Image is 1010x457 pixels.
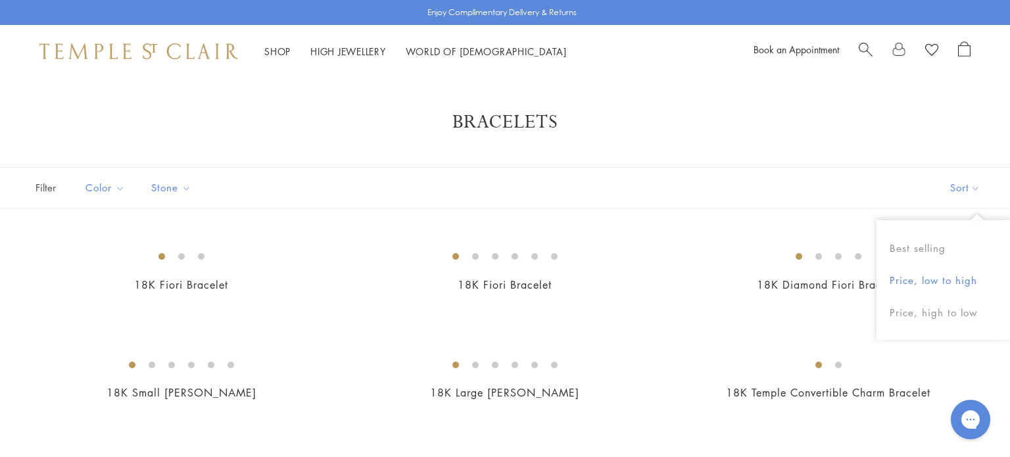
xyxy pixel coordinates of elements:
iframe: Gorgias live chat messenger [944,395,997,444]
a: 18K Small [PERSON_NAME] [107,385,256,400]
button: Color [76,173,135,203]
h1: Bracelets [53,110,957,134]
a: 18K Temple Convertible Charm Bracelet [726,385,930,400]
button: Price, high to low [877,297,1010,329]
a: Search [859,41,873,61]
nav: Main navigation [264,43,567,60]
a: View Wishlist [925,41,938,61]
a: 18K Diamond Fiori Bracelet [757,277,900,292]
button: Best selling [877,232,1010,264]
span: Color [79,180,135,196]
a: Book an Appointment [754,43,839,56]
button: Price, low to high [877,264,1010,297]
a: High JewelleryHigh Jewellery [310,45,386,58]
button: Stone [141,173,201,203]
a: 18K Fiori Bracelet [458,277,552,292]
a: 18K Fiori Bracelet [134,277,228,292]
a: 18K Large [PERSON_NAME] [430,385,579,400]
button: Show sort by [921,168,1010,208]
a: World of [DEMOGRAPHIC_DATA]World of [DEMOGRAPHIC_DATA] [406,45,567,58]
a: Open Shopping Bag [958,41,971,61]
span: Stone [145,180,201,196]
p: Enjoy Complimentary Delivery & Returns [427,6,577,19]
img: Temple St. Clair [39,43,238,59]
a: ShopShop [264,45,291,58]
